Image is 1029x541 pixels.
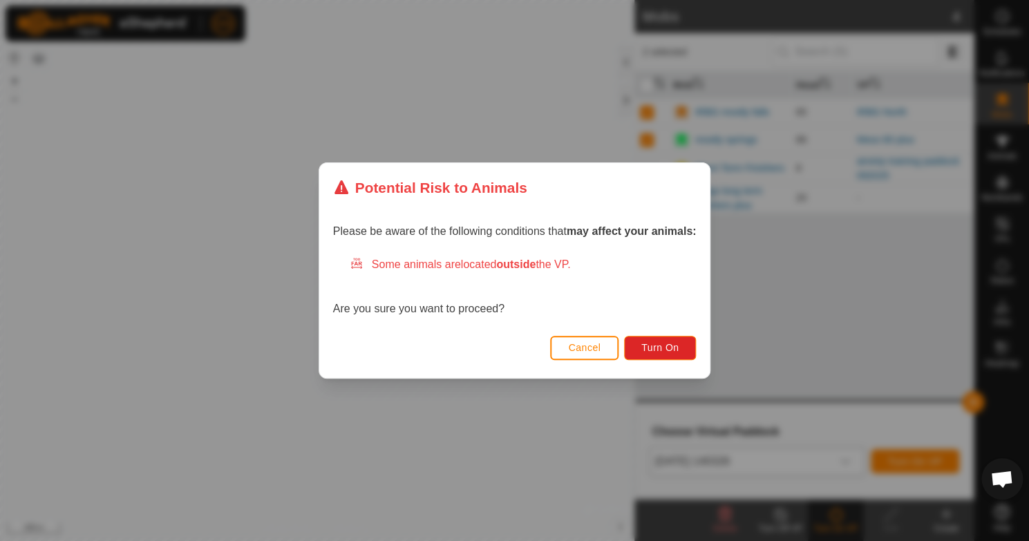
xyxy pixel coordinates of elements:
div: Are you sure you want to proceed? [333,256,697,317]
span: Cancel [568,342,601,353]
strong: may affect your animals: [567,225,697,237]
span: located the VP. [461,258,571,270]
div: Potential Risk to Animals [333,177,527,198]
div: Open chat [981,458,1023,500]
button: Turn On [624,336,696,360]
div: Some animals are [350,256,697,273]
span: Turn On [641,342,679,353]
button: Cancel [550,336,619,360]
strong: outside [496,258,536,270]
span: Please be aware of the following conditions that [333,225,697,237]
